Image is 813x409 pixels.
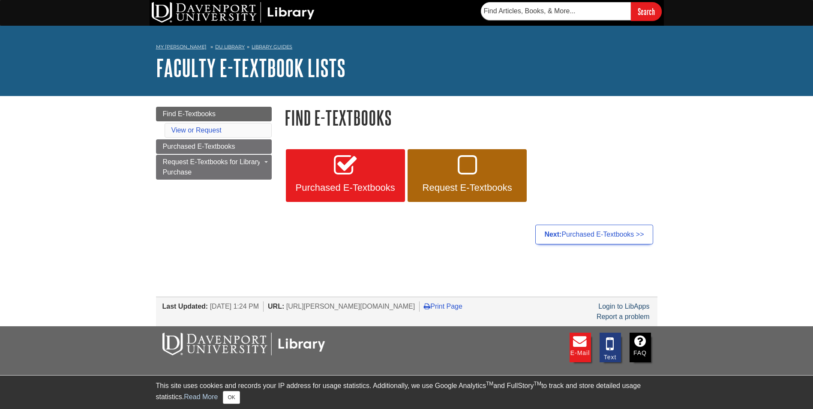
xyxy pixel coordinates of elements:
[210,303,259,310] span: [DATE] 1:24 PM
[156,41,657,55] nav: breadcrumb
[252,44,292,50] a: Library Guides
[598,303,649,310] a: Login to LibApps
[163,158,261,176] span: Request E-Textbooks for Library Purchase
[156,107,272,121] a: Find E-Textbooks
[156,155,272,180] a: Request E-Textbooks for Library Purchase
[544,231,561,238] strong: Next:
[408,149,527,202] a: Request E-Textbooks
[215,44,245,50] a: DU Library
[163,110,216,117] span: Find E-Textbooks
[156,381,657,404] div: This site uses cookies and records your IP address for usage statistics. Additionally, we use Goo...
[597,313,650,320] a: Report a problem
[163,143,235,150] span: Purchased E-Textbooks
[570,333,591,362] a: E-mail
[162,303,208,310] span: Last Updated:
[156,139,272,154] a: Purchased E-Textbooks
[481,2,662,21] form: Searches DU Library's articles, books, and more
[292,182,399,193] span: Purchased E-Textbooks
[414,182,520,193] span: Request E-Textbooks
[630,333,651,362] a: FAQ
[286,303,415,310] span: [URL][PERSON_NAME][DOMAIN_NAME]
[534,381,541,387] sup: TM
[285,107,657,129] h1: Find E-Textbooks
[152,2,315,23] img: DU Library
[424,303,430,310] i: Print Page
[162,333,325,355] img: DU Libraries
[223,391,240,404] button: Close
[600,333,621,362] a: Text
[156,54,345,81] a: Faculty E-Textbook Lists
[535,225,653,244] a: Next:Purchased E-Textbooks >>
[286,149,405,202] a: Purchased E-Textbooks
[486,381,493,387] sup: TM
[481,2,631,20] input: Find Articles, Books, & More...
[156,107,272,180] div: Guide Page Menu
[156,43,207,51] a: My [PERSON_NAME]
[184,393,218,400] a: Read More
[171,126,222,134] a: View or Request
[631,2,662,21] input: Search
[268,303,284,310] span: URL:
[424,303,462,310] a: Print Page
